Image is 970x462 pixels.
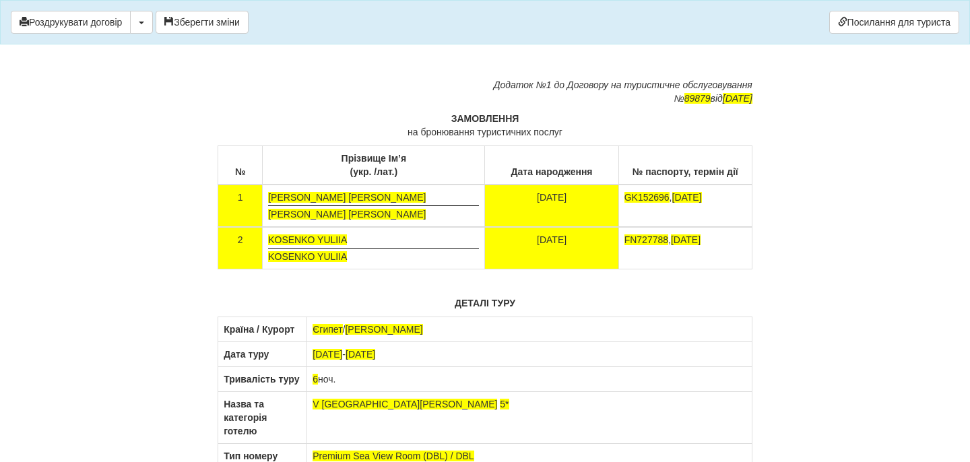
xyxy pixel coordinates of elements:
span: [DATE] [723,93,752,104]
span: KOSENKO YULIIA [268,251,347,262]
span: FN727788 [624,234,668,245]
td: 2 [218,227,263,269]
p: ДЕТАЛІ ТУРУ [218,296,752,310]
td: / [307,317,752,342]
span: KOSENKO YULIIA [268,234,347,245]
th: Дата народження [485,146,618,185]
span: [PERSON_NAME] [PERSON_NAME] [268,192,426,203]
th: № [218,146,263,185]
th: Тривалість туру [218,367,307,392]
span: Єгипет [313,324,342,335]
th: Країна / Курорт [218,317,307,342]
span: 6 [313,374,318,385]
td: 1 [218,185,263,227]
span: [DATE] [313,349,342,360]
th: Назва та категорія готелю [218,392,307,444]
button: Роздрукувати договір [11,11,131,34]
td: [DATE] [485,185,618,227]
td: , [618,227,752,269]
td: [DATE] [485,227,618,269]
p: Додаток №1 до Договору на туристичне обслуговування № від [218,78,752,105]
td: ноч. [307,367,752,392]
button: Зберегти зміни [156,11,249,34]
span: [DATE] [346,349,375,360]
p: на бронювання туристичних послуг [218,112,752,139]
span: [PERSON_NAME] [PERSON_NAME] [268,209,426,220]
span: [PERSON_NAME] [345,324,422,335]
th: № паспорту, термін дії [618,146,752,185]
th: Прізвище Ім’я (укр. /лат.) [263,146,485,185]
a: Посилання для туриста [829,11,959,34]
span: Premium Sea View Room (DBL) / DBL [313,451,474,461]
span: [DATE] [671,234,701,245]
td: - [307,342,752,367]
span: V [GEOGRAPHIC_DATA][PERSON_NAME] [313,399,497,409]
td: , [618,185,752,227]
span: 89879 [684,93,711,104]
span: [DATE] [672,192,702,203]
th: Дата туру [218,342,307,367]
b: ЗАМОВЛЕННЯ [451,113,519,124]
span: GK152696 [624,192,670,203]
